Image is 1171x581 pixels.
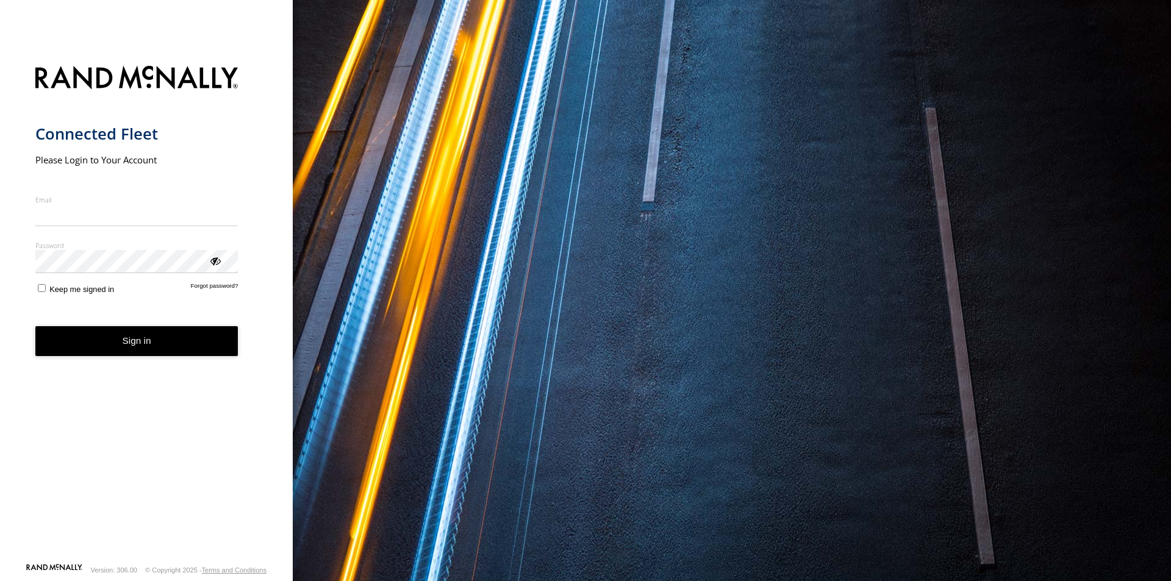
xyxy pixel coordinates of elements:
[91,566,137,574] div: Version: 306.00
[35,326,238,356] button: Sign in
[35,63,238,94] img: Rand McNally
[191,282,238,294] a: Forgot password?
[35,124,238,144] h1: Connected Fleet
[49,285,114,294] span: Keep me signed in
[202,566,267,574] a: Terms and Conditions
[209,254,221,266] div: ViewPassword
[26,564,82,576] a: Visit our Website
[35,154,238,166] h2: Please Login to Your Account
[38,284,46,292] input: Keep me signed in
[145,566,267,574] div: © Copyright 2025 -
[35,195,238,204] label: Email
[35,241,238,250] label: Password
[35,59,258,563] form: main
